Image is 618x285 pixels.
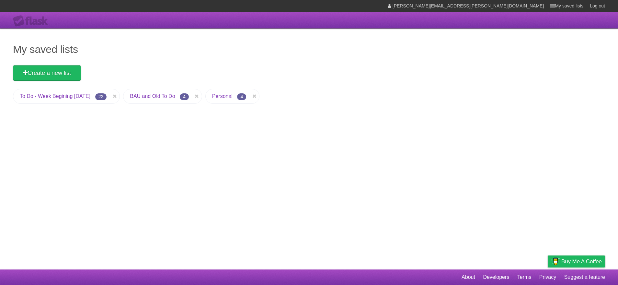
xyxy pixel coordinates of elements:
[237,93,246,100] span: 4
[561,256,602,267] span: Buy me a coffee
[95,93,107,100] span: 22
[539,271,556,283] a: Privacy
[180,93,189,100] span: 4
[20,93,90,99] a: To Do - Week Begining [DATE]
[13,42,605,57] h1: My saved lists
[13,15,52,27] div: Flask
[517,271,532,283] a: Terms
[564,271,605,283] a: Suggest a feature
[462,271,475,283] a: About
[130,93,175,99] a: BAU and Old To Do
[548,255,605,267] a: Buy me a coffee
[483,271,509,283] a: Developers
[551,256,560,267] img: Buy me a coffee
[13,65,81,81] a: Create a new list
[212,93,233,99] a: Personal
